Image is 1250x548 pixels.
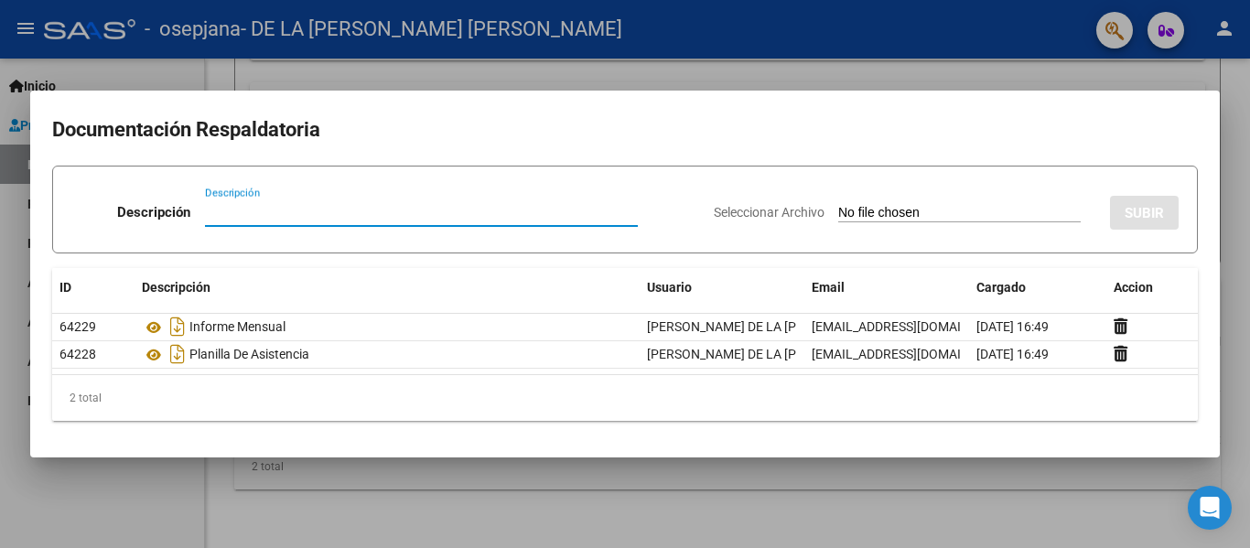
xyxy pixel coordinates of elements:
span: Accion [1114,280,1153,295]
span: Descripción [142,280,210,295]
datatable-header-cell: Descripción [135,268,640,307]
div: Planilla De Asistencia [142,339,632,369]
span: Email [812,280,845,295]
datatable-header-cell: Cargado [969,268,1106,307]
span: [PERSON_NAME] DE LA [PERSON_NAME] [647,319,882,334]
span: ID [59,280,71,295]
datatable-header-cell: ID [52,268,135,307]
span: Seleccionar Archivo [714,205,824,220]
div: 2 total [52,375,1198,421]
span: [EMAIL_ADDRESS][DOMAIN_NAME] [812,347,1015,361]
div: Open Intercom Messenger [1188,486,1232,530]
span: [PERSON_NAME] DE LA [PERSON_NAME] [647,347,882,361]
i: Descargar documento [166,312,189,341]
span: [DATE] 16:49 [976,347,1049,361]
span: [DATE] 16:49 [976,319,1049,334]
span: 64229 [59,319,96,334]
datatable-header-cell: Usuario [640,268,804,307]
div: Informe Mensual [142,312,632,341]
span: Usuario [647,280,692,295]
span: 64228 [59,347,96,361]
span: [EMAIL_ADDRESS][DOMAIN_NAME] [812,319,1015,334]
datatable-header-cell: Email [804,268,969,307]
i: Descargar documento [166,339,189,369]
button: SUBIR [1110,196,1179,230]
datatable-header-cell: Accion [1106,268,1198,307]
span: SUBIR [1125,205,1164,221]
p: Descripción [117,202,190,223]
h2: Documentación Respaldatoria [52,113,1198,147]
span: Cargado [976,280,1026,295]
